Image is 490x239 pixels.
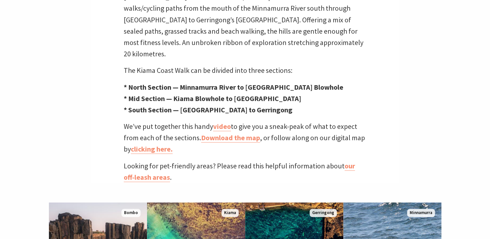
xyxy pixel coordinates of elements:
[121,209,141,217] span: Bombo
[310,209,337,217] span: Gerringong
[131,144,173,154] a: clicking here.
[201,133,260,142] a: Download the map
[124,105,292,114] strong: * South Section — [GEOGRAPHIC_DATA] to Gerringong
[124,83,343,92] strong: * North Section — Minnamurra River to [GEOGRAPHIC_DATA] Blowhole
[407,209,435,217] span: Minnamurra
[222,209,239,217] span: Kiama
[124,160,367,183] p: Looking for pet-friendly areas? Please read this helpful information about .
[124,65,367,76] p: The Kiama Coast Walk can be divided into three sections:
[124,161,355,182] a: our off-leash areas
[124,94,301,103] strong: * Mid Section — Kiama Blowhole to [GEOGRAPHIC_DATA]
[213,122,231,131] a: video
[124,121,367,155] p: We’ve put together this handy to give you a sneak-peak of what to expect from each of the section...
